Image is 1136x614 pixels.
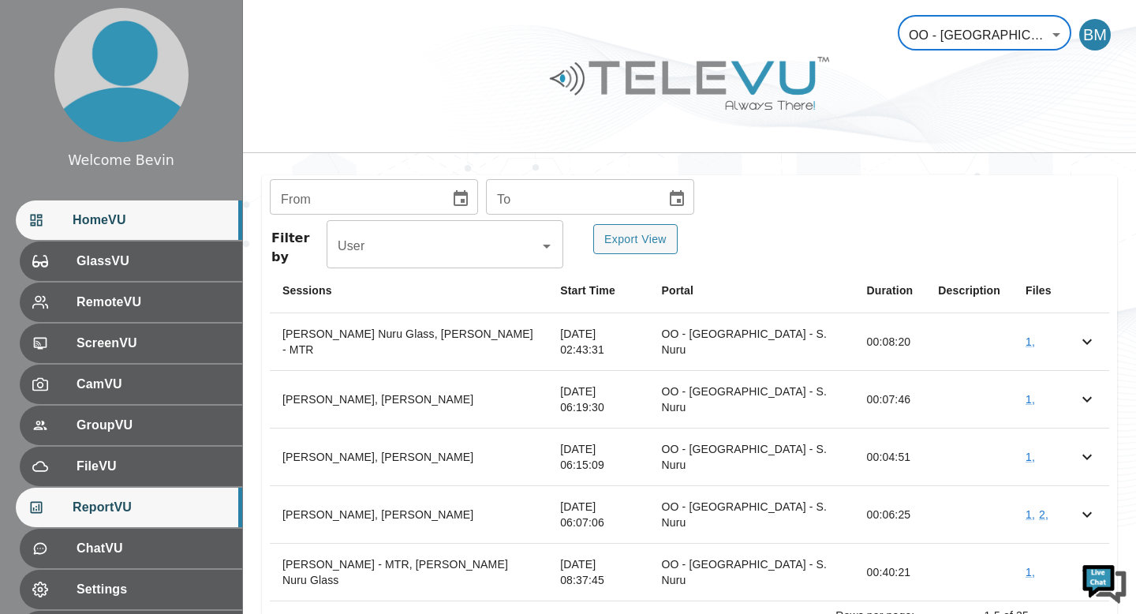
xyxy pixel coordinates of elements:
[1026,393,1035,406] a: 1,
[27,73,66,113] img: d_736959983_company_1615157101543_736959983
[77,293,230,312] span: RemoteVU
[547,543,648,601] td: [DATE] 08:37:45
[854,268,926,313] th: Duration
[854,313,926,370] td: 00:08:20
[547,485,648,543] td: [DATE] 06:07:06
[898,13,1071,57] div: OO - [GEOGRAPHIC_DATA] - S. Nuru
[20,241,242,281] div: GlassVU
[547,313,648,370] td: [DATE] 02:43:31
[1079,19,1111,51] div: BM
[854,543,926,601] td: 00:40:21
[854,485,926,543] td: 00:06:25
[547,268,648,313] th: Start Time
[73,211,230,230] span: HomeVU
[271,224,327,268] span: Filter by
[270,370,547,428] th: [PERSON_NAME], [PERSON_NAME]
[1026,451,1035,463] a: 1,
[270,313,547,370] th: [PERSON_NAME] Nuru Glass, [PERSON_NAME] - MTR
[20,529,242,568] div: ChatVU
[648,485,854,543] td: OO - [GEOGRAPHIC_DATA] - S. Nuru
[854,370,926,428] td: 00:07:46
[1013,268,1109,313] th: Files
[661,183,693,215] button: Choose date
[73,498,230,517] span: ReportVU
[648,370,854,428] td: OO - [GEOGRAPHIC_DATA] - S. Nuru
[77,539,230,558] span: ChatVU
[20,447,242,486] div: FileVU
[270,543,547,601] th: [PERSON_NAME] - MTR, [PERSON_NAME] Nuru Glass
[20,570,242,609] div: Settings
[68,150,174,170] div: Welcome Bevin
[486,183,655,215] input: mm/dd/yyyy
[77,580,230,599] span: Settings
[648,543,854,601] td: OO - [GEOGRAPHIC_DATA] - S. Nuru
[20,283,242,322] div: RemoteVU
[20,365,242,404] div: CamVU
[445,183,476,215] button: Choose date
[648,428,854,485] td: OO - [GEOGRAPHIC_DATA] - S. Nuru
[648,313,854,370] td: OO - [GEOGRAPHIC_DATA] - S. Nuru
[1026,566,1035,578] a: 1,
[77,334,230,353] span: ScreenVU
[77,416,230,435] span: GroupVU
[82,83,265,103] div: Chat with us now
[77,252,230,271] span: GlassVU
[925,268,1013,313] th: Description
[77,375,230,394] span: CamVU
[1026,508,1035,521] a: 1,
[16,200,242,240] div: HomeVU
[20,406,242,445] div: GroupVU
[536,235,558,257] button: Open
[1081,559,1128,606] img: Chat Widget
[16,488,242,527] div: ReportVU
[547,51,831,116] img: Logo
[547,370,648,428] td: [DATE] 06:19:30
[1039,508,1048,521] a: 2,
[270,183,439,215] input: mm/dd/yyyy
[593,224,678,255] button: Export View
[92,199,218,358] span: We're online!
[77,457,230,476] span: FileVU
[648,268,854,313] th: Portal
[54,8,189,142] img: profile.png
[270,268,547,313] th: Sessions
[270,428,547,485] th: [PERSON_NAME], [PERSON_NAME]
[8,431,301,486] textarea: Type your message and hit 'Enter'
[259,8,297,46] div: Minimize live chat window
[1026,335,1035,348] a: 1,
[20,324,242,363] div: ScreenVU
[854,428,926,485] td: 00:04:51
[547,428,648,485] td: [DATE] 06:15:09
[270,485,547,543] th: [PERSON_NAME], [PERSON_NAME]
